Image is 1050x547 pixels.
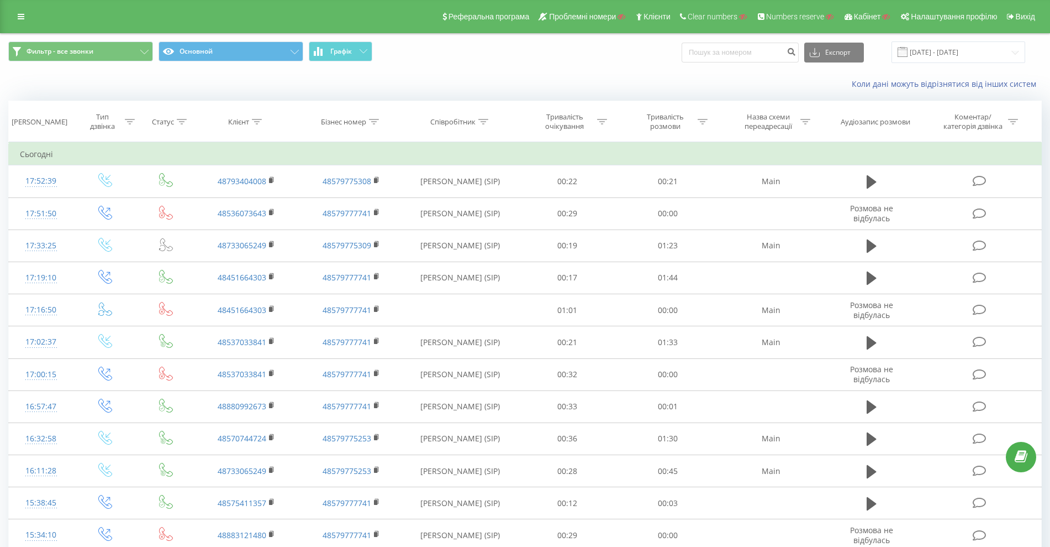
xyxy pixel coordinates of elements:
td: [PERSON_NAME] (SIP) [404,423,516,455]
span: Фильтр - все звонки [27,47,93,56]
td: [PERSON_NAME] (SIP) [404,197,516,230]
a: 48570744724 [218,433,266,444]
div: Коментар/категорія дзвінка [941,112,1005,131]
div: 15:34:10 [20,524,62,546]
td: 00:00 [618,197,719,230]
a: Коли дані можуть відрізнятися вiд інших систем [852,79,1042,89]
td: 01:33 [618,326,719,358]
td: 00:03 [618,487,719,519]
td: 00:22 [517,165,618,197]
a: 48579775308 [323,176,371,186]
td: Main [719,326,824,358]
td: Сьогодні [9,143,1042,165]
td: 00:19 [517,230,618,262]
div: 16:57:47 [20,396,62,418]
span: Проблемні номери [549,12,616,21]
span: Кабінет [854,12,881,21]
div: Тривалість розмови [636,112,695,131]
td: 00:21 [517,326,618,358]
td: [PERSON_NAME] (SIP) [404,230,516,262]
a: 48579775253 [323,466,371,476]
td: [PERSON_NAME] (SIP) [404,358,516,390]
td: Main [719,455,824,487]
a: 48733065249 [218,240,266,251]
a: 48579777741 [323,305,371,315]
td: 00:01 [618,390,719,423]
div: 17:51:50 [20,203,62,225]
div: Тривалість очікування [535,112,594,131]
button: Основной [159,41,303,61]
td: 00:28 [517,455,618,487]
a: 48880992673 [218,401,266,411]
div: 16:11:28 [20,460,62,482]
div: 17:19:10 [20,267,62,289]
td: [PERSON_NAME] (SIP) [404,262,516,294]
div: [PERSON_NAME] [12,117,67,127]
div: Статус [152,117,174,127]
a: 48536073643 [218,208,266,218]
input: Пошук за номером [682,43,799,62]
a: 48579777741 [323,208,371,218]
button: Експорт [804,43,864,62]
td: 00:36 [517,423,618,455]
td: 01:23 [618,230,719,262]
td: 00:45 [618,455,719,487]
td: 00:00 [618,358,719,390]
span: Розмова не відбулась [850,203,893,223]
a: 48579777741 [323,337,371,347]
button: Фильтр - все звонки [8,41,153,61]
div: 17:33:25 [20,235,62,257]
td: Main [719,230,824,262]
td: 00:00 [618,294,719,326]
a: 48579777741 [323,401,371,411]
td: [PERSON_NAME] (SIP) [404,326,516,358]
td: [PERSON_NAME] (SIP) [404,165,516,197]
span: Вихід [1016,12,1035,21]
td: Main [719,294,824,326]
div: Співробітник [430,117,476,127]
a: 48537033841 [218,369,266,379]
div: 15:38:45 [20,492,62,514]
span: Реферальна програма [449,12,530,21]
td: 00:12 [517,487,618,519]
div: 17:52:39 [20,170,62,192]
a: 48579777741 [323,272,371,283]
span: Налаштування профілю [911,12,997,21]
span: Графік [330,48,352,55]
span: Розмова не відбулась [850,364,893,384]
td: 01:30 [618,423,719,455]
div: 17:02:37 [20,331,62,353]
div: Тип дзвінка [83,112,122,131]
td: 00:29 [517,197,618,230]
a: 48579775309 [323,240,371,251]
span: Clear numbers [688,12,737,21]
td: [PERSON_NAME] (SIP) [404,455,516,487]
td: 01:44 [618,262,719,294]
td: [PERSON_NAME] (SIP) [404,390,516,423]
a: 48579777741 [323,498,371,508]
button: Графік [309,41,372,61]
div: 17:16:50 [20,299,62,321]
a: 48733065249 [218,466,266,476]
a: 48793404008 [218,176,266,186]
div: Клієнт [228,117,249,127]
td: 00:17 [517,262,618,294]
a: 48575411357 [218,498,266,508]
a: 48451664303 [218,305,266,315]
a: 48579777741 [323,530,371,540]
a: 48579775253 [323,433,371,444]
a: 48579777741 [323,369,371,379]
span: Numbers reserve [766,12,824,21]
td: 00:33 [517,390,618,423]
a: 48451664303 [218,272,266,283]
div: Назва схеми переадресації [738,112,798,131]
td: Main [719,423,824,455]
div: 16:32:58 [20,428,62,450]
span: Розмова не відбулась [850,300,893,320]
div: 17:00:15 [20,364,62,385]
a: 48883121480 [218,530,266,540]
td: [PERSON_NAME] (SIP) [404,487,516,519]
td: 00:32 [517,358,618,390]
div: Аудіозапис розмови [841,117,910,127]
span: Розмова не відбулась [850,525,893,545]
